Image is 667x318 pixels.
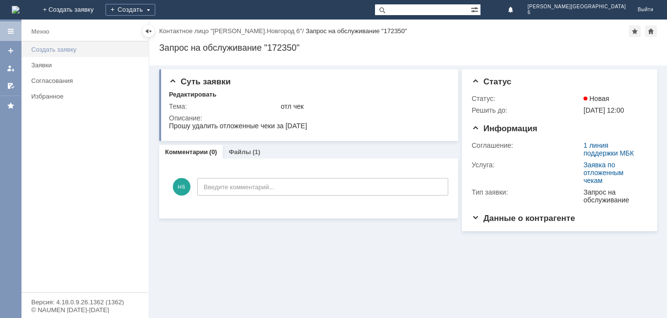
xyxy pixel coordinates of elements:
a: Создать заявку [27,42,146,57]
span: Данные о контрагенте [472,214,575,223]
span: Н6 [173,178,190,196]
a: Мои заявки [3,60,19,76]
a: Согласования [27,73,146,88]
a: 1 линия поддержки МБК [584,141,634,157]
a: Контактное лицо "[PERSON_NAME].Новгород 6" [159,27,302,35]
div: Запрос на обслуживание [584,188,644,204]
div: Соглашение: [472,141,582,149]
span: Новая [584,95,609,102]
div: Запрос на обслуживание "172350" [159,43,657,53]
div: Описание: [169,114,447,122]
span: Информация [472,124,537,133]
div: Добавить в избранное [629,25,641,37]
a: Заявка по отложенным чекам [584,161,624,184]
a: Мои согласования [3,78,19,94]
span: Суть заявки [169,77,230,86]
span: 6 [528,10,626,16]
a: Файлы [229,148,251,156]
img: logo [12,6,20,14]
div: Решить до: [472,106,582,114]
div: / [159,27,306,35]
div: Создать [105,4,155,16]
div: © NAUMEN [DATE]-[DATE] [31,307,139,313]
div: Сделать домашней страницей [645,25,657,37]
div: (1) [252,148,260,156]
span: [DATE] 12:00 [584,106,624,114]
span: Расширенный поиск [471,4,480,14]
div: Согласования [31,77,143,84]
div: Услуга: [472,161,582,169]
a: Комментарии [165,148,208,156]
div: Статус: [472,95,582,102]
div: Версия: 4.18.0.9.26.1362 (1362) [31,299,139,305]
div: Заявки [31,61,143,69]
div: Редактировать [169,91,216,99]
div: Избранное [31,93,132,100]
div: Скрыть меню [143,25,154,37]
span: [PERSON_NAME][GEOGRAPHIC_DATA] [528,4,626,10]
div: отл чек [281,102,445,110]
a: Перейти на домашнюю страницу [12,6,20,14]
div: (0) [209,148,217,156]
span: Статус [472,77,511,86]
div: Запрос на обслуживание "172350" [306,27,407,35]
div: Меню [31,26,49,38]
div: Тема: [169,102,279,110]
div: Создать заявку [31,46,143,53]
a: Заявки [27,58,146,73]
div: Тип заявки: [472,188,582,196]
a: Создать заявку [3,43,19,59]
